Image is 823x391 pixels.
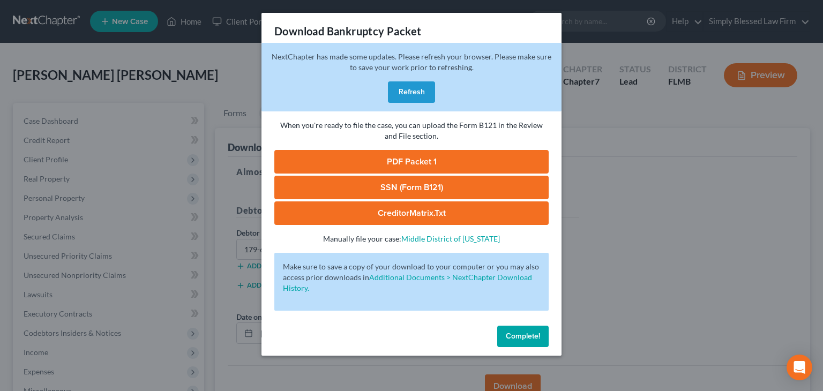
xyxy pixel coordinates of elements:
a: Additional Documents > NextChapter Download History. [283,273,532,292]
p: Manually file your case: [274,234,549,244]
div: Open Intercom Messenger [787,355,812,380]
span: NextChapter has made some updates. Please refresh your browser. Please make sure to save your wor... [272,52,551,72]
button: Complete! [497,326,549,347]
p: When you're ready to file the case, you can upload the Form B121 in the Review and File section. [274,120,549,141]
a: PDF Packet 1 [274,150,549,174]
a: SSN (Form B121) [274,176,549,199]
a: Middle District of [US_STATE] [401,234,500,243]
a: CreditorMatrix.txt [274,201,549,225]
button: Refresh [388,81,435,103]
span: Complete! [506,332,540,341]
h3: Download Bankruptcy Packet [274,24,421,39]
p: Make sure to save a copy of your download to your computer or you may also access prior downloads in [283,261,540,294]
